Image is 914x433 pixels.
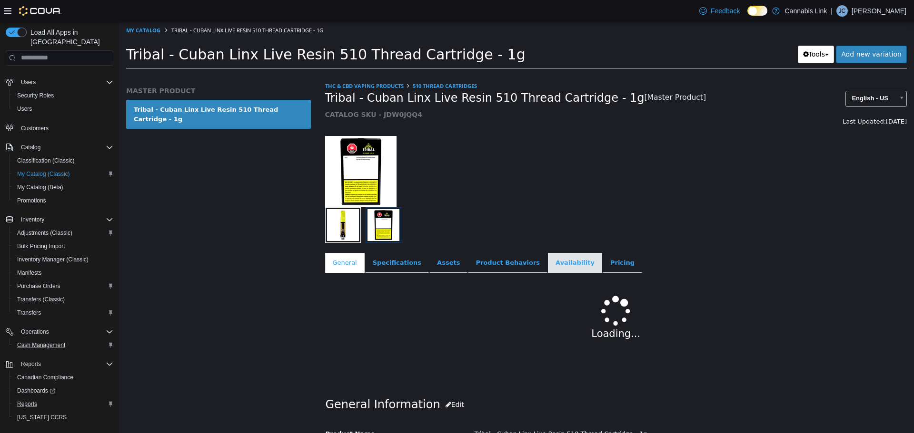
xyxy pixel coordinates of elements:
span: Operations [17,326,113,337]
img: Cova [19,6,61,16]
a: Inventory Manager (Classic) [13,254,92,265]
a: Transfers (Classic) [13,294,69,305]
span: Bulk Pricing Import [13,241,113,252]
a: Add new variation [717,24,788,41]
span: Cash Management [13,339,113,351]
span: Customers [21,125,49,132]
span: Operations [21,328,49,336]
h2: General Information [207,374,788,392]
span: English - US [727,69,775,84]
input: Dark Mode [747,6,767,16]
button: Reports [17,358,45,370]
button: Users [17,77,40,88]
a: Tribal - Cuban Linx Live Resin 510 Thread Cartridge - 1g [7,78,192,107]
span: My Catalog (Beta) [13,182,113,193]
span: Customers [17,122,113,134]
p: Loading... [235,305,760,320]
span: Tribal - Cuban Linx Live Resin 510 Thread Cartridge - 1g [7,24,407,41]
a: My Catalog (Beta) [13,182,67,193]
span: Users [17,105,32,113]
a: Customers [17,123,52,134]
span: Adjustments (Classic) [17,229,72,237]
span: Cash Management [17,341,65,349]
button: Manifests [10,266,117,279]
a: Dashboards [13,385,59,396]
a: THC & CBD Vaping Products [206,60,285,67]
button: Reports [2,357,117,371]
div: Tribal - Cuban Linx Live Resin 510 Thread Cartridge - 1g [348,404,795,421]
span: Dashboards [13,385,113,396]
span: Catalog [17,142,113,153]
span: Security Roles [17,92,54,99]
span: Promotions [17,197,46,204]
span: Inventory [17,214,113,225]
a: Transfers [13,307,45,318]
button: Operations [2,325,117,338]
span: My Catalog (Classic) [17,170,70,178]
a: [US_STATE] CCRS [13,412,70,423]
a: English - US [726,69,788,85]
a: Specifications [246,231,310,251]
span: Reports [17,400,37,408]
button: [US_STATE] CCRS [10,411,117,424]
span: Reports [13,398,113,410]
a: Availability [429,231,483,251]
small: [Master Product] [525,72,587,80]
button: Transfers [10,306,117,319]
button: Customers [2,121,117,135]
a: Dashboards [10,384,117,397]
span: JC [839,5,846,17]
a: Security Roles [13,90,58,101]
button: My Catalog (Beta) [10,181,117,194]
span: Users [21,78,36,86]
button: Security Roles [10,89,117,102]
a: My Catalog [7,5,41,12]
span: Transfers (Classic) [17,296,65,303]
span: Tribal - Cuban Linx Live Resin 510 Thread Cartridge - 1g [206,69,526,84]
a: Users [13,103,36,115]
span: Manifests [17,269,41,277]
a: Canadian Compliance [13,372,77,383]
span: Bulk Pricing Import [17,242,65,250]
span: [DATE] [767,96,788,103]
button: Inventory [17,214,48,225]
button: Inventory [2,213,117,226]
span: Feedback [711,6,740,16]
button: Users [2,76,117,89]
a: Product Behaviors [349,231,428,251]
button: Inventory Manager (Classic) [10,253,117,266]
a: Promotions [13,195,50,206]
a: Pricing [484,231,523,251]
a: Reports [13,398,41,410]
a: Purchase Orders [13,280,64,292]
a: Classification (Classic) [13,155,79,166]
a: Cash Management [13,339,69,351]
span: Load All Apps in [GEOGRAPHIC_DATA] [27,28,113,47]
h5: MASTER PRODUCT [7,65,192,73]
span: [US_STATE] CCRS [17,414,67,421]
button: Catalog [2,141,117,154]
button: Purchase Orders [10,279,117,293]
span: Manifests [13,267,113,279]
button: My Catalog (Classic) [10,167,117,181]
span: Security Roles [13,90,113,101]
a: Adjustments (Classic) [13,227,76,239]
a: Feedback [695,1,744,20]
button: Users [10,102,117,115]
span: Classification (Classic) [13,155,113,166]
span: Inventory [21,216,44,223]
button: Catalog [17,142,44,153]
span: Canadian Compliance [17,374,73,381]
p: Cannabis Link [785,5,827,17]
button: Transfers (Classic) [10,293,117,306]
span: Classification (Classic) [17,157,75,164]
a: Assets [310,231,348,251]
span: Last Updated: [724,96,767,103]
span: My Catalog (Beta) [17,183,63,191]
button: Canadian Compliance [10,371,117,384]
button: Operations [17,326,53,337]
span: Users [17,77,113,88]
span: Product Name [207,408,256,415]
p: [PERSON_NAME] [852,5,906,17]
span: Adjustments (Classic) [13,227,113,239]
